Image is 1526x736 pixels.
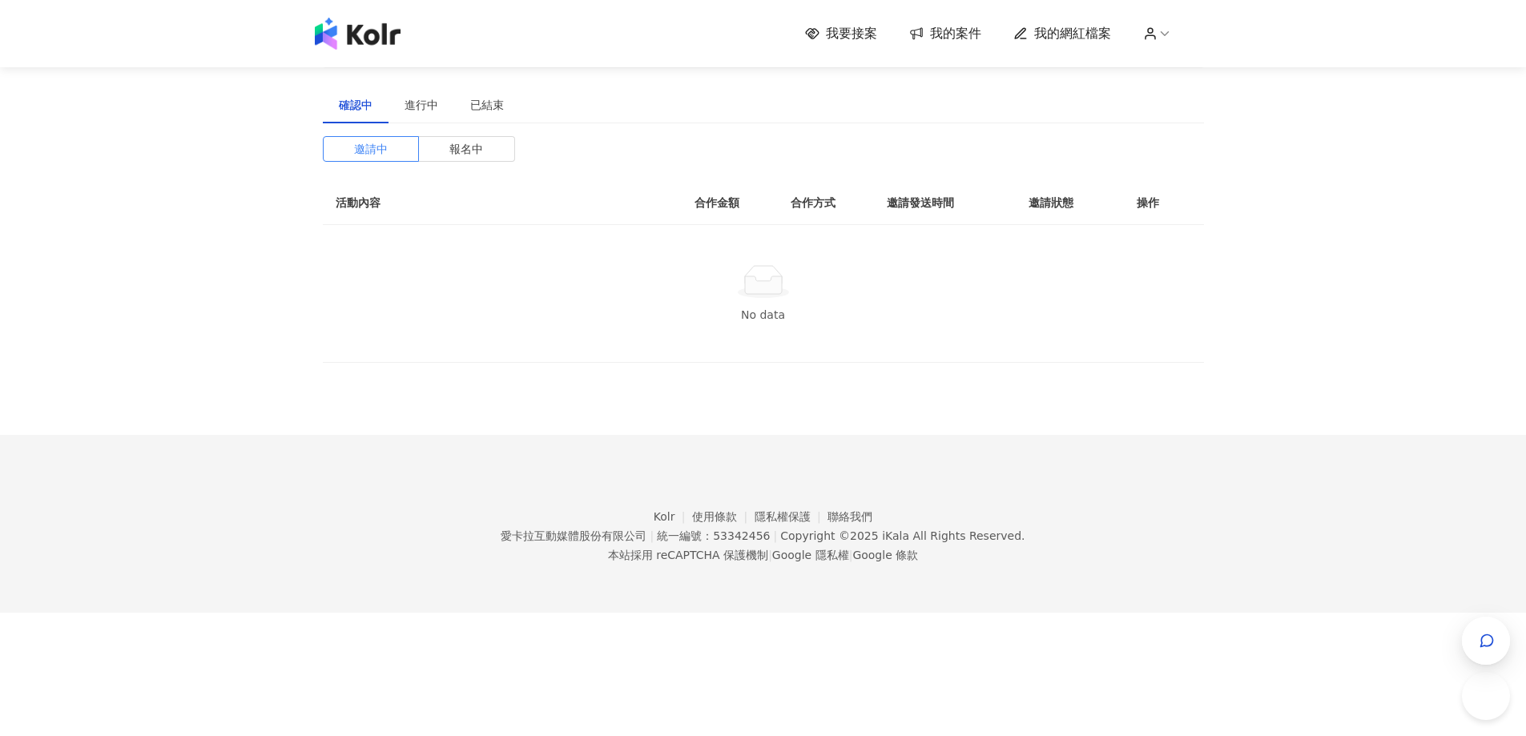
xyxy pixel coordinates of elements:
span: 我的案件 [930,25,981,42]
th: 合作金額 [682,181,778,225]
span: | [650,529,654,542]
span: 本站採用 reCAPTCHA 保護機制 [608,545,918,565]
div: 進行中 [405,96,438,114]
img: logo [315,18,401,50]
span: 我要接案 [826,25,877,42]
iframe: Help Scout Beacon - Open [1462,672,1510,720]
span: 我的網紅檔案 [1034,25,1111,42]
span: | [773,529,777,542]
div: 統一編號：53342456 [657,529,770,542]
span: | [768,549,772,561]
a: Google 條款 [852,549,918,561]
th: 活動內容 [323,181,643,225]
div: Copyright © 2025 All Rights Reserved. [780,529,1025,542]
a: 隱私權保護 [755,510,828,523]
div: 已結束 [470,96,504,114]
div: 愛卡拉互動媒體股份有限公司 [501,529,646,542]
div: 確認中 [339,96,372,114]
a: 我的案件 [909,25,981,42]
a: 我的網紅檔案 [1013,25,1111,42]
th: 邀請發送時間 [874,181,1016,225]
a: 使用條款 [692,510,755,523]
a: 聯絡我們 [827,510,872,523]
th: 邀請狀態 [1016,181,1123,225]
th: 操作 [1124,181,1204,225]
div: No data [342,306,1185,324]
span: | [849,549,853,561]
span: 報名中 [449,137,483,161]
a: Google 隱私權 [772,549,849,561]
a: 我要接案 [805,25,877,42]
a: iKala [882,529,909,542]
th: 合作方式 [778,181,874,225]
span: 邀請中 [354,137,388,161]
a: Kolr [654,510,692,523]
